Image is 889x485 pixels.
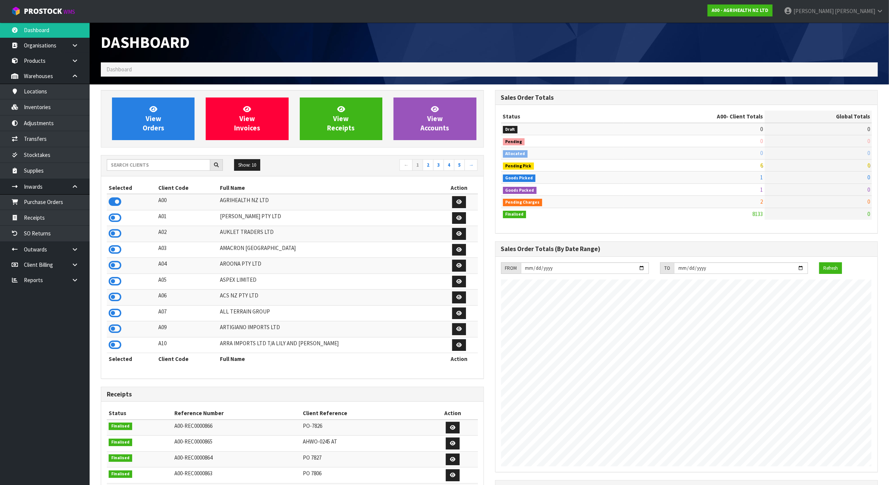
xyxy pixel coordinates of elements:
[503,138,525,146] span: Pending
[156,353,218,365] th: Client Code
[503,126,518,133] span: Draft
[156,274,218,290] td: A05
[109,423,132,430] span: Finalised
[218,182,441,194] th: Full Name
[867,186,870,193] span: 0
[218,210,441,226] td: [PERSON_NAME] PTY LTD
[156,258,218,274] td: A04
[760,162,763,169] span: 6
[503,211,526,218] span: Finalised
[717,113,726,120] span: A00
[501,262,521,274] div: FROM
[172,407,301,419] th: Reference Number
[441,353,478,365] th: Action
[760,174,763,181] span: 1
[109,454,132,462] span: Finalised
[300,98,382,140] a: ViewReceipts
[174,422,212,429] span: A00-REC0000866
[867,126,870,133] span: 0
[107,407,172,419] th: Status
[174,470,212,477] span: A00-REC0000863
[156,321,218,337] td: A09
[218,258,441,274] td: AROONA PTY LTD
[303,438,337,445] span: AHWO-0245 AT
[819,262,842,274] button: Refresh
[501,245,872,253] h3: Sales Order Totals (By Date Range)
[760,186,763,193] span: 1
[298,159,478,172] nav: Page navigation
[501,94,872,101] h3: Sales Order Totals
[143,105,164,133] span: View Orders
[107,159,210,171] input: Search clients
[765,111,872,123] th: Global Totals
[464,159,478,171] a: →
[107,353,156,365] th: Selected
[624,111,765,123] th: - Client Totals
[156,182,218,194] th: Client Code
[394,98,476,140] a: ViewAccounts
[752,210,763,217] span: 8133
[174,454,212,461] span: A00-REC0000864
[218,353,441,365] th: Full Name
[867,162,870,169] span: 0
[156,337,218,353] td: A10
[218,337,441,353] td: ARRA IMPORTS LTD T/A LILY AND [PERSON_NAME]
[112,98,195,140] a: ViewOrders
[303,454,321,461] span: PO 7827
[218,226,441,242] td: AUKLET TRADERS LTD
[867,174,870,181] span: 0
[101,32,190,52] span: Dashboard
[835,7,875,15] span: [PERSON_NAME]
[156,242,218,258] td: A03
[63,8,75,15] small: WMS
[174,438,212,445] span: A00-REC0000865
[156,290,218,306] td: A06
[454,159,465,171] a: 5
[760,138,763,145] span: 0
[109,439,132,446] span: Finalised
[218,290,441,306] td: ACS NZ PTY LTD
[303,470,321,477] span: PO 7806
[107,391,478,398] h3: Receipts
[24,6,62,16] span: ProStock
[400,159,413,171] a: ←
[867,149,870,157] span: 0
[206,98,288,140] a: ViewInvoices
[708,4,773,16] a: A00 - AGRIHEALTH NZ LTD
[156,194,218,210] td: A00
[218,305,441,321] td: ALL TERRAIN GROUP
[433,159,444,171] a: 3
[444,159,454,171] a: 4
[503,187,537,194] span: Goods Packed
[867,138,870,145] span: 0
[867,198,870,205] span: 0
[109,470,132,478] span: Finalised
[11,6,21,16] img: cube-alt.png
[218,321,441,337] td: ARTIGIANO IMPORTS LTD
[303,422,322,429] span: PO-7826
[234,159,260,171] button: Show: 10
[156,226,218,242] td: A02
[760,126,763,133] span: 0
[503,174,536,182] span: Goods Picked
[107,182,156,194] th: Selected
[760,198,763,205] span: 2
[503,163,534,170] span: Pending Pick
[428,407,478,419] th: Action
[218,194,441,210] td: AGRIHEALTH NZ LTD
[156,305,218,321] td: A07
[234,105,260,133] span: View Invoices
[156,210,218,226] td: A01
[106,66,132,73] span: Dashboard
[793,7,834,15] span: [PERSON_NAME]
[301,407,428,419] th: Client Reference
[501,111,624,123] th: Status
[423,159,433,171] a: 2
[867,210,870,217] span: 0
[503,199,543,206] span: Pending Charges
[218,274,441,290] td: ASPEX LIMITED
[760,149,763,157] span: 0
[218,242,441,258] td: AMACRON [GEOGRAPHIC_DATA]
[441,182,478,194] th: Action
[660,262,674,274] div: TO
